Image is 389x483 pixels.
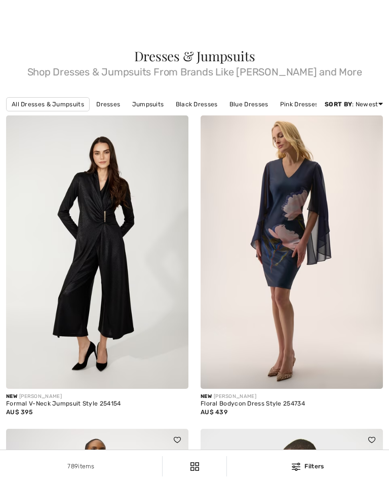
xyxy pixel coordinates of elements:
[6,97,90,111] a: All Dresses & Jumpsuits
[190,462,199,471] img: Filters
[325,101,352,108] strong: Sort By
[127,98,169,111] a: Jumpsuits
[368,437,375,443] img: heart_black_full.svg
[201,393,212,399] span: New
[224,98,274,111] a: Blue Dresses
[201,409,227,416] span: AU$ 439
[292,463,300,471] img: Filters
[275,98,324,111] a: Pink Dresses
[171,98,223,111] a: Black Dresses
[201,400,383,408] div: Floral Bodycon Dress Style 254734
[6,409,32,416] span: AU$ 395
[6,400,188,408] div: Formal V-Neck Jumpsuit Style 254154
[201,115,383,389] img: Floral Bodycon Dress Style 254734. Midnight Blue/Multi
[201,393,383,400] div: [PERSON_NAME]
[325,100,383,109] div: : Newest
[134,47,255,65] span: Dresses & Jumpsuits
[174,437,181,443] img: heart_black_full.svg
[91,98,125,111] a: Dresses
[6,115,188,389] img: Formal V-Neck Jumpsuit Style 254154. Black/Black
[6,393,17,399] span: New
[6,63,383,77] span: Shop Dresses & Jumpsuits From Brands Like [PERSON_NAME] and More
[6,393,188,400] div: [PERSON_NAME]
[233,462,383,471] div: Filters
[67,463,78,470] span: 789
